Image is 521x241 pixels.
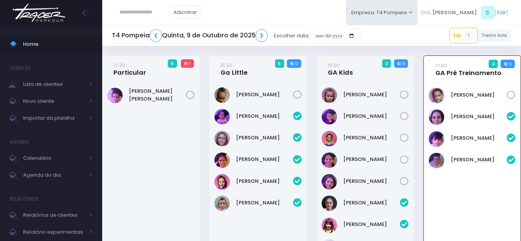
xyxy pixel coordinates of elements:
[432,9,477,17] span: [PERSON_NAME]
[23,96,85,106] span: Novo cliente
[322,131,337,146] img: Isabela Inocentini Pivovar
[293,62,298,66] small: / 12
[429,88,444,103] img: Ivy Miki Miessa Guadanuci
[464,31,473,40] span: 1
[256,29,268,42] a: ❯
[236,91,293,99] a: [PERSON_NAME]
[170,6,201,18] a: Adicionar
[400,62,405,66] small: / 12
[322,196,337,211] img: Julia Abrell Ribeiro
[435,62,447,69] small: 17:00
[429,153,444,168] img: LIZ WHITAKER DE ALMEIDA BORGES
[451,156,507,164] a: [PERSON_NAME]
[168,59,177,68] span: 0
[23,113,85,123] span: Importar da planilha
[150,29,162,42] a: ❮
[236,177,293,185] a: [PERSON_NAME]
[343,177,400,185] a: [PERSON_NAME]
[214,87,230,103] img: Sophia Crispi Marques dos Santos
[343,91,400,99] a: [PERSON_NAME]
[214,152,230,168] img: Helena Ongarato Amorim Silva
[343,221,400,228] a: [PERSON_NAME]
[221,61,248,77] a: 15:00Ga Little
[10,60,30,76] h4: Clientes
[322,87,337,103] img: Antonia Landmann
[343,112,400,120] a: [PERSON_NAME]
[421,9,431,17] span: Olá,
[113,62,125,69] small: 12:30
[451,134,507,142] a: [PERSON_NAME]
[10,191,38,207] h4: Relatórios
[236,112,293,120] a: [PERSON_NAME]
[107,88,123,103] img: Maria Laura Bertazzi
[504,61,507,67] strong: 8
[382,59,391,68] span: 2
[322,218,337,233] img: Martina Hashimoto Rocha
[507,62,512,67] small: / 12
[129,87,186,102] a: [PERSON_NAME] [PERSON_NAME]
[435,62,501,77] a: 17:00GA Pré Treinamento
[187,62,191,66] small: / 1
[497,8,506,17] a: Sair
[328,62,340,69] small: 16:00
[322,174,337,189] img: Laura Novaes Abud
[214,174,230,189] img: Júlia Meneguim Merlo
[236,134,293,142] a: [PERSON_NAME]
[451,113,507,120] a: [PERSON_NAME]
[429,109,444,125] img: Antonella Rossi Paes Previtalli
[451,91,507,99] a: [PERSON_NAME]
[112,29,268,42] h5: T4 Pompeia Quinta, 9 de Outubro de 2025
[322,152,337,168] img: Lara Souza
[214,196,230,211] img: Mirella Figueiredo Rojas
[343,199,400,207] a: [PERSON_NAME]
[23,39,93,49] span: Home
[429,131,444,147] img: Isabela dela plata souza
[214,131,230,146] img: Eloah Meneguim Tenorio
[23,227,85,237] span: Relatório experimentais
[112,27,360,45] div: Escolher data:
[275,59,284,68] span: 5
[10,134,29,150] h4: Agenda
[489,60,498,68] span: 3
[23,153,85,163] span: Calendário
[343,134,400,142] a: [PERSON_NAME]
[450,28,477,43] a: Exp1
[328,61,353,77] a: 16:00GA Kids
[214,109,230,124] img: Alice Mattos
[221,62,233,69] small: 15:00
[322,109,337,124] img: Diana Rosa Oliveira
[343,156,400,163] a: [PERSON_NAME]
[236,199,293,207] a: [PERSON_NAME]
[23,170,85,180] span: Agenda do dia
[290,60,293,67] strong: 6
[481,6,494,19] span: S
[397,60,400,67] strong: 5
[477,29,512,42] a: Treino livre
[23,79,85,89] span: Lista de clientes
[23,210,85,220] span: Relatórios de clientes
[184,60,187,67] strong: 0
[418,4,511,21] div: [ ]
[113,61,146,77] a: 12:30Particular
[236,156,293,163] a: [PERSON_NAME]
